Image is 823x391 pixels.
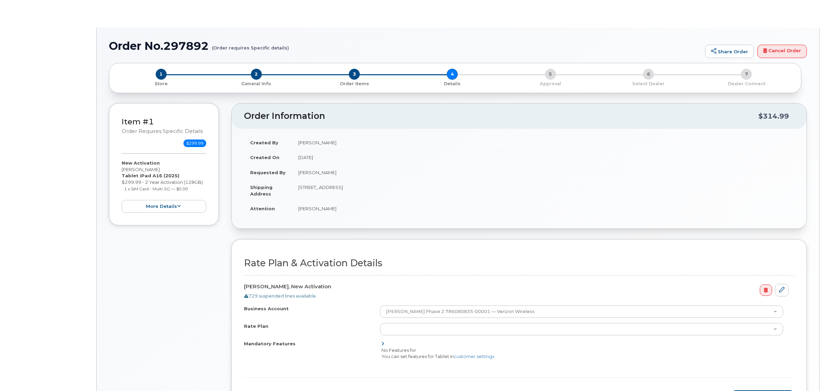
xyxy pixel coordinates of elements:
[292,201,794,216] td: [PERSON_NAME]
[244,305,289,312] label: Business Account
[251,69,262,80] span: 2
[210,81,302,87] p: General Info
[757,45,807,58] a: Cancel Order
[250,155,279,160] strong: Created On
[244,293,789,299] div: 729 suspended lines available.
[244,323,268,329] label: Rate Plan
[308,81,401,87] p: Order Items
[118,81,204,87] p: Store
[122,160,160,166] strong: New Activation
[212,40,289,51] small: (Order requires Specific details)
[349,69,360,80] span: 3
[758,110,789,123] div: $314.99
[122,200,206,213] button: more details
[250,185,273,197] strong: Shipping Address
[244,284,789,290] h4: [PERSON_NAME], New Activation
[109,40,702,52] h1: Order No.297892
[250,170,286,175] strong: Requested By
[122,160,206,213] div: [PERSON_NAME] $299.99 - 2 Year Activation (128GB)
[183,139,206,147] span: $299.99
[381,347,494,359] span: No Features for You can set features for Tablet in
[122,117,154,126] a: Item #1
[244,258,794,268] h2: Rate Plan & Activation Details
[115,80,207,87] a: 1 Store
[705,45,754,58] a: Share Order
[244,340,296,347] label: Mandatory Features
[124,186,188,191] small: 1 x SIM Card - Multi 5G — $0.00
[292,135,794,150] td: [PERSON_NAME]
[250,206,275,211] strong: Attention
[292,165,794,180] td: [PERSON_NAME]
[207,80,305,87] a: 2 General Info
[244,111,758,121] h2: Order Information
[122,128,203,134] small: Order requires Specific details
[156,69,167,80] span: 1
[250,140,278,145] strong: Created By
[454,354,494,359] a: customer settings
[292,150,794,165] td: [DATE]
[305,80,403,87] a: 3 Order Items
[292,180,794,201] td: [STREET_ADDRESS]
[122,173,179,178] strong: Tablet iPad A16 (2025)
